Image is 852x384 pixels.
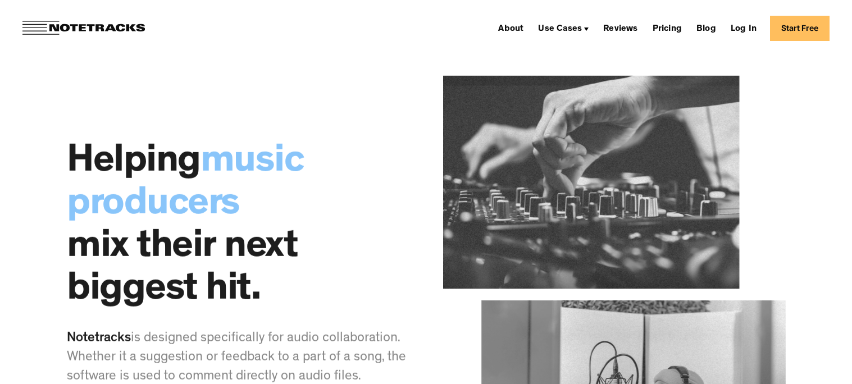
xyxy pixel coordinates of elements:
div: Use Cases [538,25,582,34]
a: Pricing [648,19,686,37]
a: Log In [726,19,761,37]
div: Use Cases [534,19,593,37]
span: music producers [67,144,303,226]
span: Notetracks [67,332,131,346]
a: Blog [692,19,721,37]
a: Start Free [770,16,830,41]
a: About [494,19,528,37]
a: Reviews [599,19,642,37]
h2: Helping mix their next biggest hit. [67,142,409,313]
